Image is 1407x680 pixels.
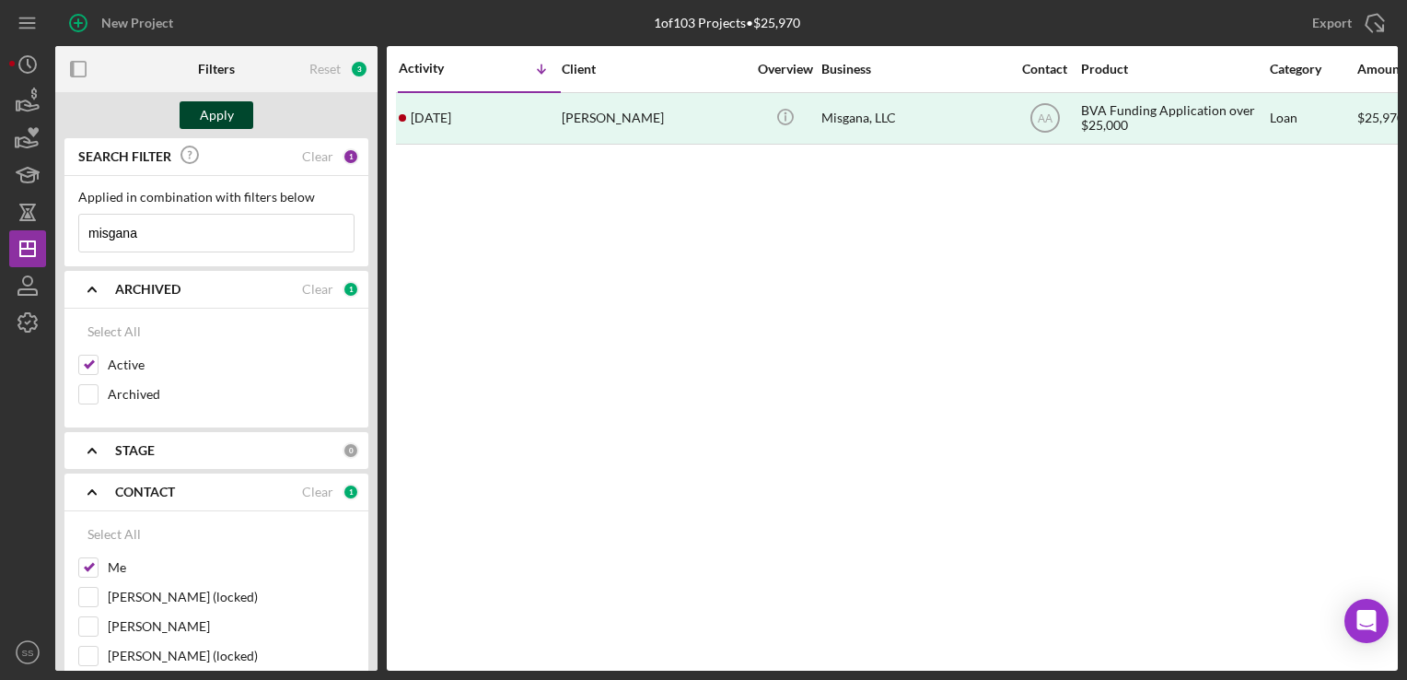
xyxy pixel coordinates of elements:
[1344,599,1389,643] div: Open Intercom Messenger
[198,62,235,76] b: Filters
[399,61,480,76] div: Activity
[108,617,355,636] label: [PERSON_NAME]
[200,101,234,129] div: Apply
[1081,62,1265,76] div: Product
[87,313,141,350] div: Select All
[750,62,820,76] div: Overview
[343,442,359,459] div: 0
[108,356,355,374] label: Active
[350,60,368,78] div: 3
[180,101,253,129] button: Apply
[115,443,155,458] b: STAGE
[1270,62,1355,76] div: Category
[78,313,150,350] button: Select All
[1312,5,1352,41] div: Export
[562,62,746,76] div: Client
[343,281,359,298] div: 1
[343,148,359,165] div: 1
[115,485,175,499] b: CONTACT
[87,516,141,553] div: Select All
[562,94,746,143] div: [PERSON_NAME]
[1010,62,1079,76] div: Contact
[108,647,355,665] label: [PERSON_NAME] (locked)
[78,190,355,205] div: Applied in combination with filters below
[55,5,192,41] button: New Project
[115,282,180,297] b: ARCHIVED
[302,149,333,164] div: Clear
[78,149,171,164] b: SEARCH FILTER
[9,634,46,671] button: SS
[302,485,333,499] div: Clear
[821,62,1006,76] div: Business
[411,111,451,125] time: 2024-11-11 22:08
[1270,94,1355,143] div: Loan
[309,62,341,76] div: Reset
[1081,94,1265,143] div: BVA Funding Application over $25,000
[22,648,34,658] text: SS
[654,16,800,30] div: 1 of 103 Projects • $25,970
[343,484,359,500] div: 1
[101,5,173,41] div: New Project
[302,282,333,297] div: Clear
[78,516,150,553] button: Select All
[821,94,1006,143] div: Misgana, LLC
[1294,5,1398,41] button: Export
[108,385,355,404] label: Archived
[108,558,355,577] label: Me
[1037,112,1052,125] text: AA
[108,588,355,606] label: [PERSON_NAME] (locked)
